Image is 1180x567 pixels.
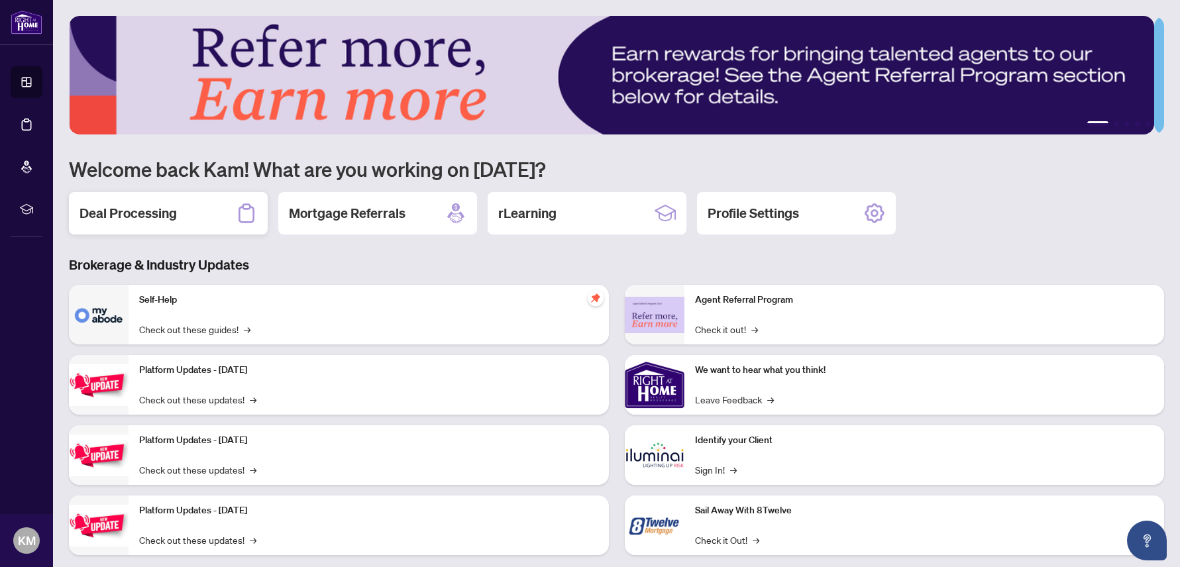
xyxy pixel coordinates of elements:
img: Sail Away With 8Twelve [625,495,684,555]
h2: Profile Settings [708,204,799,223]
p: We want to hear what you think! [695,363,1154,378]
img: Platform Updates - June 23, 2025 [69,505,129,546]
h2: rLearning [498,204,557,223]
h2: Deal Processing [80,204,177,223]
p: Platform Updates - [DATE] [139,363,598,378]
p: Identify your Client [695,433,1154,448]
img: Platform Updates - July 21, 2025 [69,364,129,406]
button: 1 [1087,121,1108,127]
img: We want to hear what you think! [625,355,684,415]
h3: Brokerage & Industry Updates [69,256,1164,274]
span: pushpin [588,290,604,306]
a: Check out these guides!→ [139,322,250,336]
img: Self-Help [69,285,129,344]
a: Check out these updates!→ [139,392,256,407]
p: Platform Updates - [DATE] [139,503,598,518]
button: 3 [1124,121,1130,127]
span: → [250,462,256,477]
a: Check it Out!→ [695,533,759,547]
button: Open asap [1127,521,1167,560]
span: → [244,322,250,336]
img: Identify your Client [625,425,684,485]
p: Sail Away With 8Twelve [695,503,1154,518]
span: → [753,533,759,547]
a: Check out these updates!→ [139,462,256,477]
button: 2 [1114,121,1119,127]
span: → [250,533,256,547]
button: 4 [1135,121,1140,127]
span: → [751,322,758,336]
p: Self-Help [139,293,598,307]
h2: Mortgage Referrals [289,204,405,223]
img: Platform Updates - July 8, 2025 [69,435,129,476]
a: Check it out!→ [695,322,758,336]
span: → [250,392,256,407]
img: Slide 0 [69,16,1154,134]
a: Sign In!→ [695,462,737,477]
span: → [767,392,774,407]
a: Leave Feedback→ [695,392,774,407]
img: logo [11,10,42,34]
p: Agent Referral Program [695,293,1154,307]
a: Check out these updates!→ [139,533,256,547]
button: 5 [1146,121,1151,127]
span: KM [18,531,36,550]
img: Agent Referral Program [625,297,684,333]
p: Platform Updates - [DATE] [139,433,598,448]
span: → [730,462,737,477]
h1: Welcome back Kam! What are you working on [DATE]? [69,156,1164,181]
